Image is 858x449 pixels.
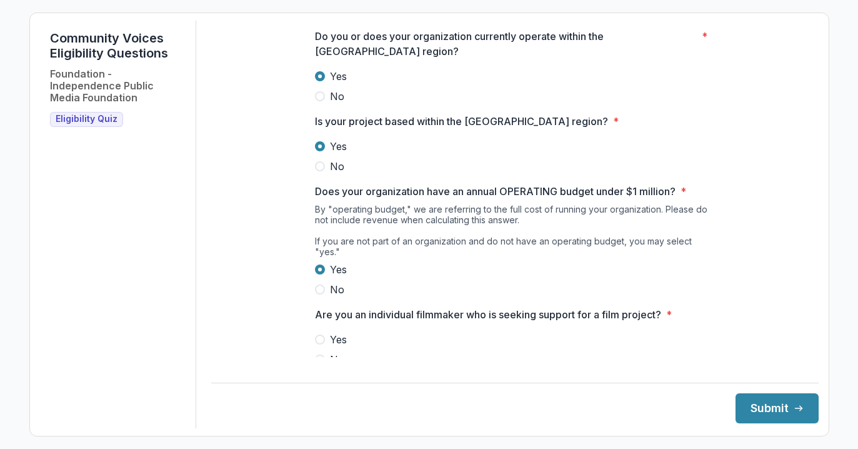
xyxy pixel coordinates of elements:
[315,204,715,262] div: By "operating budget," we are referring to the full cost of running your organization. Please do ...
[330,332,347,347] span: Yes
[330,69,347,84] span: Yes
[330,159,344,174] span: No
[736,393,819,423] button: Submit
[330,139,347,154] span: Yes
[50,68,186,104] h2: Foundation - Independence Public Media Foundation
[315,114,608,129] p: Is your project based within the [GEOGRAPHIC_DATA] region?
[330,282,344,297] span: No
[330,352,344,367] span: No
[315,29,697,59] p: Do you or does your organization currently operate within the [GEOGRAPHIC_DATA] region?
[330,89,344,104] span: No
[315,184,676,199] p: Does your organization have an annual OPERATING budget under $1 million?
[50,31,186,61] h1: Community Voices Eligibility Questions
[330,262,347,277] span: Yes
[315,307,661,322] p: Are you an individual filmmaker who is seeking support for a film project?
[56,114,117,124] span: Eligibility Quiz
